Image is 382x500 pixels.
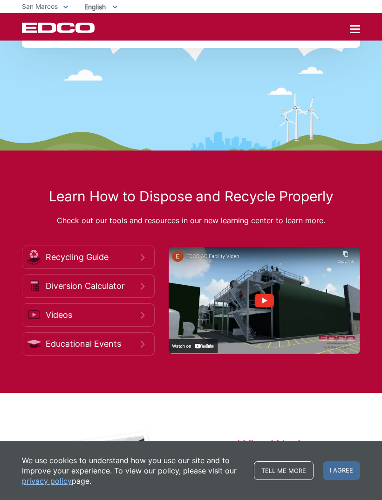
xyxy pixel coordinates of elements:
span: Videos [46,310,141,320]
p: Check out our tools and resources in our new learning center to learn more. [22,214,360,227]
h2: Learn How to Dispose and Recycle Properly [22,188,360,205]
span: San Marcos [22,2,58,10]
a: Diversion Calculator [22,274,155,298]
span: Diversion Calculator [46,281,141,291]
a: privacy policy [22,476,72,486]
a: Recycling Guide [22,246,155,269]
a: Tell me more [254,461,314,480]
p: We use cookies to understand how you use our site and to improve your experience. To view our pol... [22,455,245,486]
a: EDCD logo. Return to the homepage. [22,22,96,33]
span: Recycling Guide [46,252,141,262]
a: Educational Events [22,332,155,356]
span: I agree [323,461,360,480]
a: Videos [22,303,155,327]
span: Educational Events [46,339,141,349]
h2: Who We Are [238,437,360,454]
